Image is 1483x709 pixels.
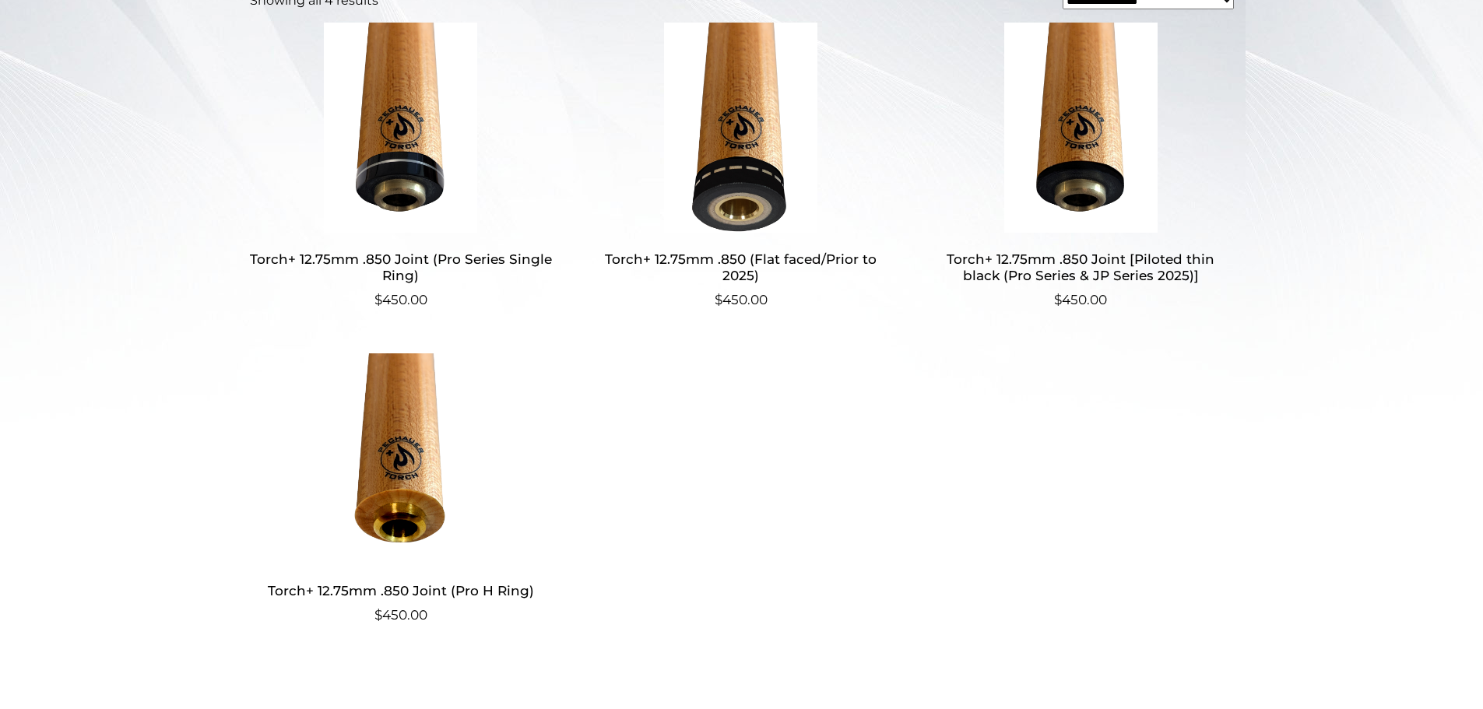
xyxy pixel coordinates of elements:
bdi: 450.00 [374,292,427,307]
h2: Torch+ 12.75mm .850 Joint (Pro H Ring) [250,576,553,605]
a: Torch+ 12.75mm .850 Joint [Piloted thin black (Pro Series & JP Series 2025)] $450.00 [930,23,1232,310]
span: $ [374,607,382,623]
h2: Torch+ 12.75mm .850 (Flat faced/Prior to 2025) [589,245,892,290]
span: $ [1054,292,1062,307]
h2: Torch+ 12.75mm .850 Joint (Pro Series Single Ring) [250,245,553,290]
a: Torch+ 12.75mm .850 (Flat faced/Prior to 2025) $450.00 [589,23,892,310]
bdi: 450.00 [1054,292,1107,307]
span: $ [374,292,382,307]
h2: Torch+ 12.75mm .850 Joint [Piloted thin black (Pro Series & JP Series 2025)] [930,245,1232,290]
img: Torch+ 12.75mm .850 (Flat faced/Prior to 2025) [589,23,892,233]
img: Torch+ 12.75mm .850 Joint (Pro H Ring) [250,353,553,563]
bdi: 450.00 [715,292,768,307]
img: Torch+ 12.75mm .850 Joint [Piloted thin black (Pro Series & JP Series 2025)] [930,23,1232,233]
a: Torch+ 12.75mm .850 Joint (Pro Series Single Ring) $450.00 [250,23,553,310]
bdi: 450.00 [374,607,427,623]
a: Torch+ 12.75mm .850 Joint (Pro H Ring) $450.00 [250,353,553,625]
span: $ [715,292,722,307]
img: Torch+ 12.75mm .850 Joint (Pro Series Single Ring) [250,23,553,233]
